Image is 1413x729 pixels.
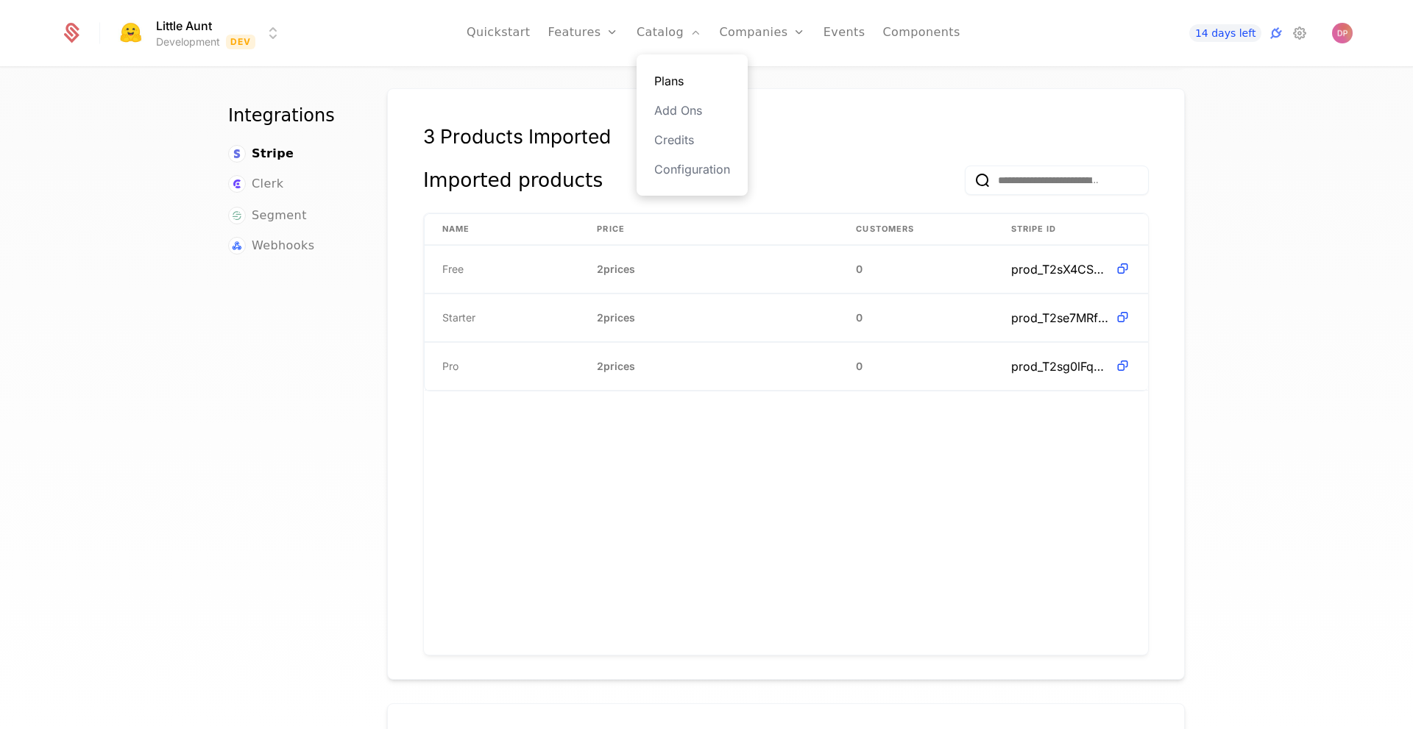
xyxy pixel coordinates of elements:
[442,359,458,374] span: Pro
[654,102,730,119] a: Add Ons
[423,166,603,195] div: Imported products
[1011,260,1109,278] span: prod_T2sX4CSRMZpCGG
[442,310,475,325] span: Starter
[226,35,256,49] span: Dev
[252,207,307,224] span: Segment
[252,145,294,163] span: Stripe
[579,214,838,245] th: Price
[228,207,307,224] a: Segment
[156,35,220,49] div: Development
[1189,24,1261,42] a: 14 days left
[856,359,863,374] span: 0
[1267,24,1285,42] a: Integrations
[1011,309,1109,327] span: prod_T2se7MRfwXcwqW
[228,175,283,193] a: Clerk
[1291,24,1308,42] a: Settings
[654,160,730,178] a: Configuration
[156,17,212,35] span: Little Aunt
[113,15,149,51] img: Little Aunt
[228,237,314,255] a: Webhooks
[597,310,635,325] span: 2 prices
[252,237,314,255] span: Webhooks
[856,262,863,277] span: 0
[856,310,863,325] span: 0
[1011,358,1109,375] span: prod_T2sg0lFqqPKftc
[654,131,730,149] a: Credits
[838,214,993,245] th: Customers
[423,124,1149,148] div: 3 Products Imported
[597,359,635,374] span: 2 prices
[654,72,730,90] a: Plans
[118,17,283,49] button: Select environment
[1332,23,1353,43] img: Daria Pom
[228,104,352,255] nav: Main
[228,104,352,127] h1: Integrations
[252,175,283,193] span: Clerk
[425,214,579,245] th: Name
[228,145,294,163] a: Stripe
[597,262,635,277] span: 2 prices
[442,262,464,277] span: Free
[1332,23,1353,43] button: Open user button
[994,214,1148,245] th: Stripe ID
